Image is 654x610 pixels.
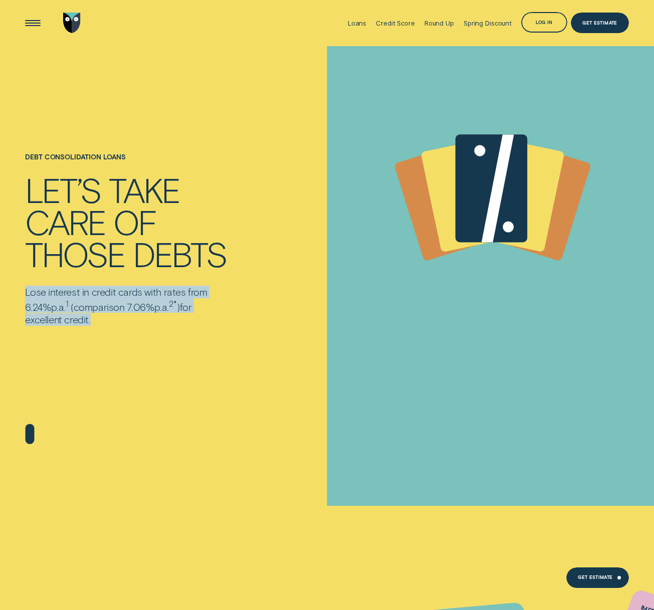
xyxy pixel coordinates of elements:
span: p.a. [51,301,65,313]
div: Spring Discount [464,19,512,27]
sup: 1 [66,299,69,308]
span: Per Annum [51,301,65,313]
div: OF [113,206,156,238]
div: Loans [348,19,366,27]
div: THOSE [25,238,125,270]
div: Credit Score [376,19,414,27]
span: p.a. [154,301,168,313]
button: Log in [521,12,567,33]
span: ( [71,301,74,313]
div: Round Up [424,19,454,27]
div: CARE [25,206,105,238]
button: Open Menu [23,13,43,33]
a: Get Estimate [571,13,628,33]
span: Per Annum [154,301,168,313]
img: Wisr [63,13,80,33]
p: Lose interest in credit cards with rates from 6.24% comparison 7.06% for excellent credit. [25,286,224,326]
div: LET’S [25,174,101,206]
div: TAKE [109,174,179,206]
h1: Debt consolidation loans [25,153,227,174]
h4: LET’S TAKE CARE OF THOSE DEBTS [25,174,227,270]
a: Get Estimate [566,567,628,588]
span: ) [177,301,180,313]
div: DEBTS [133,238,227,270]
